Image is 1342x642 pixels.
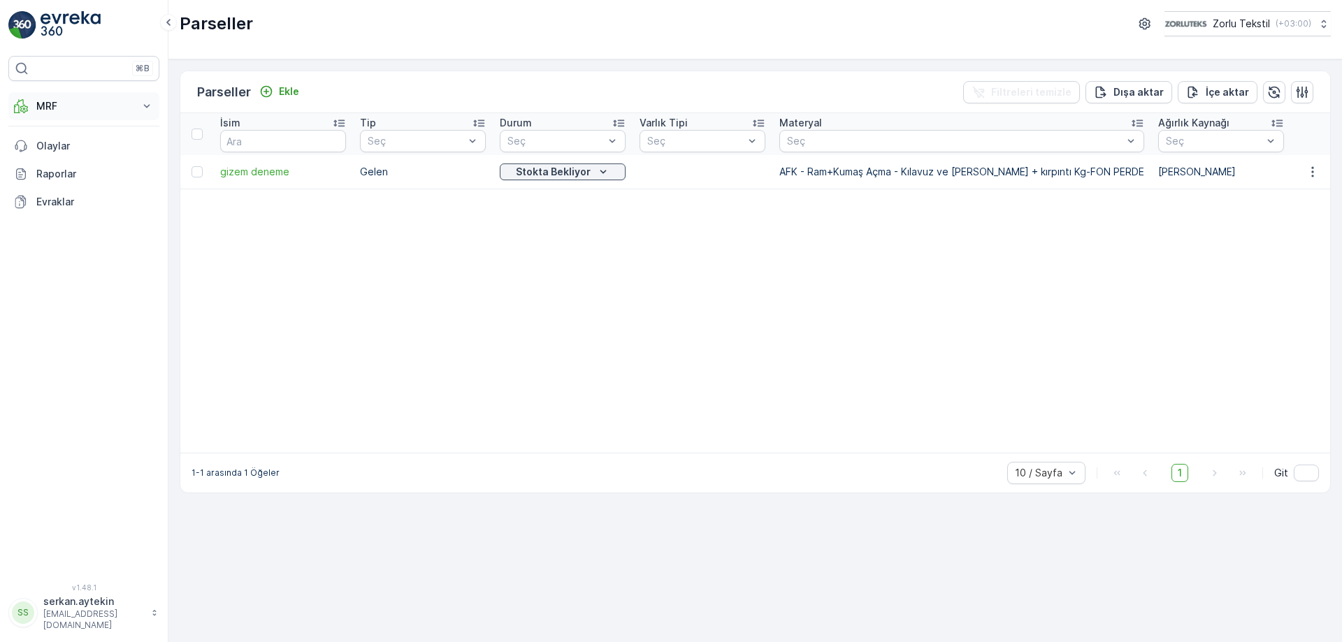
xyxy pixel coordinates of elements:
[772,155,1151,189] td: AFK - Ram+Kumaş Açma - Kılavuz ve [PERSON_NAME] + kırpıntı Kg-FON PERDE
[1178,81,1257,103] button: İçe aktar
[991,85,1072,99] p: Filtreleri temizle
[368,134,464,148] p: Seç
[43,594,144,608] p: serkan.aytekin
[197,82,251,102] p: Parseller
[1166,134,1262,148] p: Seç
[1164,16,1207,31] img: 6-1-9-3_wQBzyll.png
[1151,155,1291,189] td: [PERSON_NAME]
[1276,18,1311,29] p: ( +03:00 )
[1085,81,1172,103] button: Dışa aktar
[640,116,688,130] p: Varlık Tipi
[180,13,253,35] p: Parseller
[1113,85,1164,99] p: Dışa aktar
[500,116,532,130] p: Durum
[8,160,159,188] a: Raporlar
[220,130,346,152] input: Ara
[507,134,604,148] p: Seç
[220,165,346,179] a: gizem deneme
[1213,17,1270,31] p: Zorlu Tekstil
[8,132,159,160] a: Olaylar
[192,467,280,479] p: 1-1 arasında 1 Öğeler
[8,583,159,592] span: v 1.48.1
[12,601,34,624] div: SS
[360,116,376,130] p: Tip
[36,167,154,181] p: Raporlar
[8,188,159,216] a: Evraklar
[779,116,822,130] p: Materyal
[254,83,305,100] button: Ekle
[787,134,1123,148] p: Seç
[136,63,150,74] p: ⌘B
[500,163,626,180] button: Stokta Bekliyor
[279,85,299,99] p: Ekle
[1158,116,1229,130] p: Ağırlık Kaynağı
[36,99,131,113] p: MRF
[353,155,493,189] td: Gelen
[43,608,144,631] p: [EMAIL_ADDRESS][DOMAIN_NAME]
[1274,466,1288,480] span: Git
[647,134,744,148] p: Seç
[8,92,159,120] button: MRF
[1164,11,1331,36] button: Zorlu Tekstil(+03:00)
[192,166,203,177] div: Toggle Row Selected
[516,165,591,179] p: Stokta Bekliyor
[220,116,240,130] p: İsim
[1206,85,1249,99] p: İçe aktar
[8,594,159,631] button: SSserkan.aytekin[EMAIL_ADDRESS][DOMAIN_NAME]
[36,139,154,153] p: Olaylar
[36,195,154,209] p: Evraklar
[41,11,101,39] img: logo_light-DOdMpM7g.png
[963,81,1080,103] button: Filtreleri temizle
[8,11,36,39] img: logo
[1171,464,1188,482] span: 1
